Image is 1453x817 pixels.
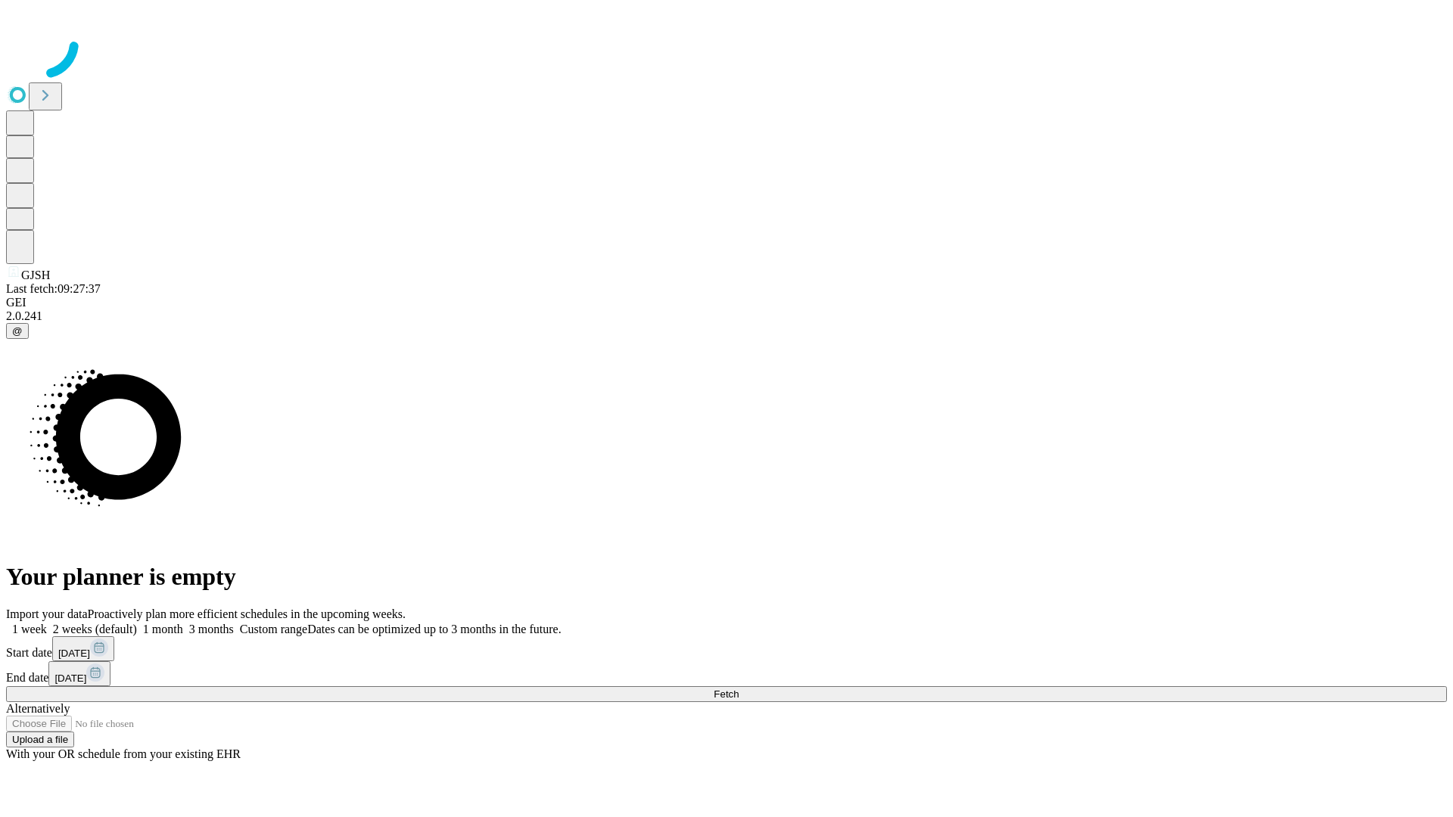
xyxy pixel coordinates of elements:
[6,607,88,620] span: Import your data
[54,673,86,684] span: [DATE]
[6,563,1447,591] h1: Your planner is empty
[307,623,561,635] span: Dates can be optimized up to 3 months in the future.
[6,702,70,715] span: Alternatively
[88,607,406,620] span: Proactively plan more efficient schedules in the upcoming weeks.
[58,648,90,659] span: [DATE]
[6,732,74,747] button: Upload a file
[189,623,234,635] span: 3 months
[52,636,114,661] button: [DATE]
[6,636,1447,661] div: Start date
[53,623,137,635] span: 2 weeks (default)
[6,323,29,339] button: @
[6,686,1447,702] button: Fetch
[6,661,1447,686] div: End date
[12,325,23,337] span: @
[6,747,241,760] span: With your OR schedule from your existing EHR
[6,296,1447,309] div: GEI
[6,282,101,295] span: Last fetch: 09:27:37
[240,623,307,635] span: Custom range
[143,623,183,635] span: 1 month
[714,688,739,700] span: Fetch
[6,309,1447,323] div: 2.0.241
[48,661,110,686] button: [DATE]
[12,623,47,635] span: 1 week
[21,269,50,281] span: GJSH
